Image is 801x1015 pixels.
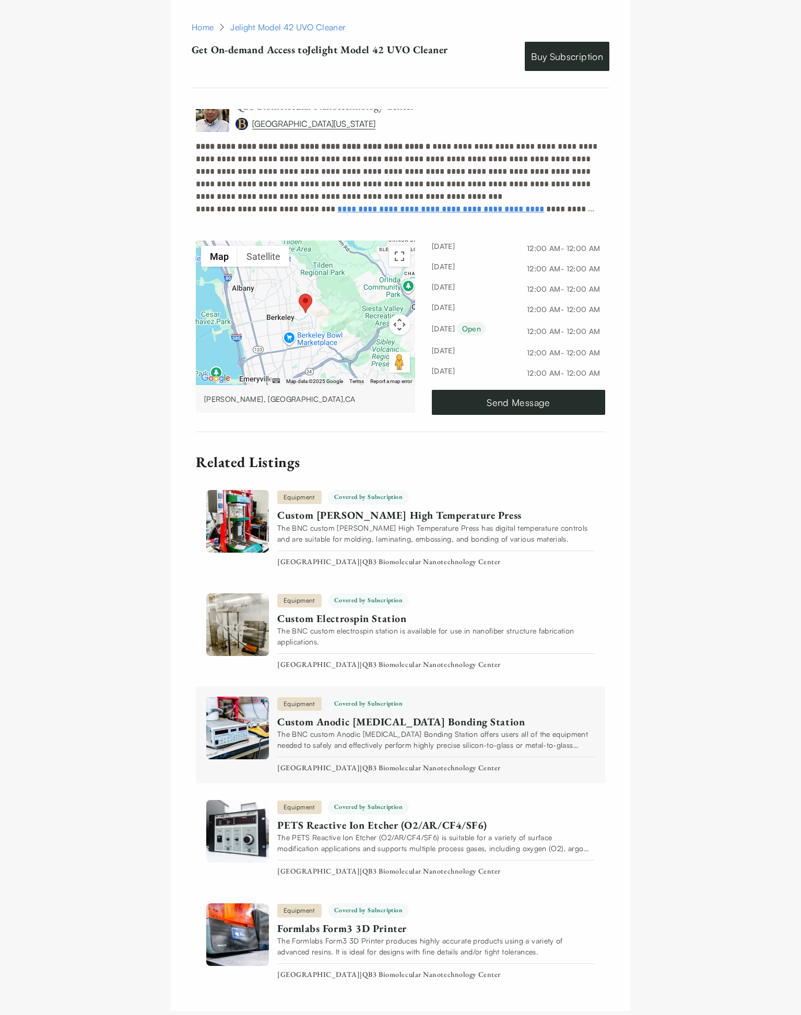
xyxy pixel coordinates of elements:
div: [GEOGRAPHIC_DATA] | QB3 Biomolecular Nanotechnology Center [277,867,595,876]
img: PETS Reactive Ion Etcher (O2/AR/CF4/SF6) [206,800,269,863]
button: Show satellite imagery [238,246,289,267]
button: Keyboard shortcuts [273,378,280,383]
a: Buy Subscription [525,42,609,71]
a: Report a map error [370,378,412,384]
img: University of California, Berkeley [235,118,248,130]
a: Formlabs Form3 3D Printer [277,922,591,935]
a: Custom [PERSON_NAME] High Temperature Press [277,509,591,522]
div: [GEOGRAPHIC_DATA] | QB3 Biomolecular Nanotechnology Center [277,970,595,980]
span: Equipment [277,904,322,917]
a: Home [192,21,214,33]
span: [DATE] [432,261,455,276]
span: Covered by Subscription [328,593,409,608]
span: Equipment [277,491,322,504]
div: [GEOGRAPHIC_DATA] | QB3 Biomolecular Nanotechnology Center [277,660,595,670]
button: Toggle fullscreen view [389,246,410,267]
span: Equipment [277,697,322,711]
p: Get On-demand Access to Jelight Model 42 UVO Cleaner [192,42,447,57]
span: 12:00 AM - 12:00 AM [512,368,600,381]
a: Send Message [432,390,605,415]
button: Drag Pegman onto the map to open Street View [389,352,410,373]
img: QB3 Biomolecular Nanotechnology Center [196,97,229,132]
span: 12:00 AM - 12:00 AM [512,327,600,340]
img: Custom Carver High Temperature Press [206,490,269,553]
span: 12:00 AM - 12:00 AM [512,264,600,277]
span: [DATE] [432,345,455,360]
span: Equipment [277,594,322,607]
span: [DATE] [432,322,486,340]
a: Terms (opens in new tab) [349,378,364,384]
span: [DATE] [432,241,455,256]
a: [GEOGRAPHIC_DATA][US_STATE] [252,117,375,130]
span: 12:00 AM - 12:00 AM [512,348,600,361]
div: The BNC custom [PERSON_NAME] High Temperature Press has digital temperature controls and are suit... [277,522,591,544]
a: Custom Electrospin Station [277,612,591,625]
h3: Related Listings [196,453,605,471]
div: Open [457,322,486,336]
span: Map data ©2025 Google [286,378,343,384]
span: Covered by Subscription [328,490,409,505]
span: [DATE] [432,302,455,317]
span: Covered by Subscription [328,800,409,815]
img: Formlabs Form3 3D Printer [206,903,269,966]
div: The BNC custom electrospin station is available for use in nanofiber structure fabrication applic... [277,625,591,647]
div: [GEOGRAPHIC_DATA] | QB3 Biomolecular Nanotechnology Center [277,557,595,567]
img: Custom Anodic High Voltage Bonding Station [206,697,269,759]
a: Open this area in Google Maps (opens a new window) [198,372,233,385]
span: Equipment [277,801,322,814]
span: Covered by Subscription [328,903,409,918]
div: Jelight Model 42 UVO Cleaner [230,21,346,33]
div: The BNC custom Anodic [MEDICAL_DATA] Bonding Station offers users all of the equipment needed to ... [277,729,591,750]
div: The PETS Reactive Ion Etcher (O2/AR/CF4/SF6) is suitable for a variety of surface modification ap... [277,832,591,854]
span: 12:00 AM - 12:00 AM [512,305,600,318]
span: 12:00 AM - 12:00 AM [512,284,600,297]
span: [DATE] [432,365,455,380]
button: Show street map [201,246,238,267]
div: The Formlabs Form3 3D Printer produces highly accurate products using a variety of advanced resin... [277,935,591,957]
div: [GEOGRAPHIC_DATA] | QB3 Biomolecular Nanotechnology Center [277,763,595,773]
span: Covered by Subscription [328,697,409,711]
span: 12:00 AM - 12:00 AM [512,244,600,257]
button: Map camera controls [389,314,410,335]
img: Google [198,372,233,385]
div: [PERSON_NAME], [GEOGRAPHIC_DATA] , CA [204,393,407,404]
a: PETS Reactive Ion Etcher (O2/AR/CF4/SF6) [277,819,591,832]
img: Custom Electrospin Station [206,593,269,656]
span: [DATE] [432,281,455,296]
a: Custom Anodic [MEDICAL_DATA] Bonding Station [277,715,591,729]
